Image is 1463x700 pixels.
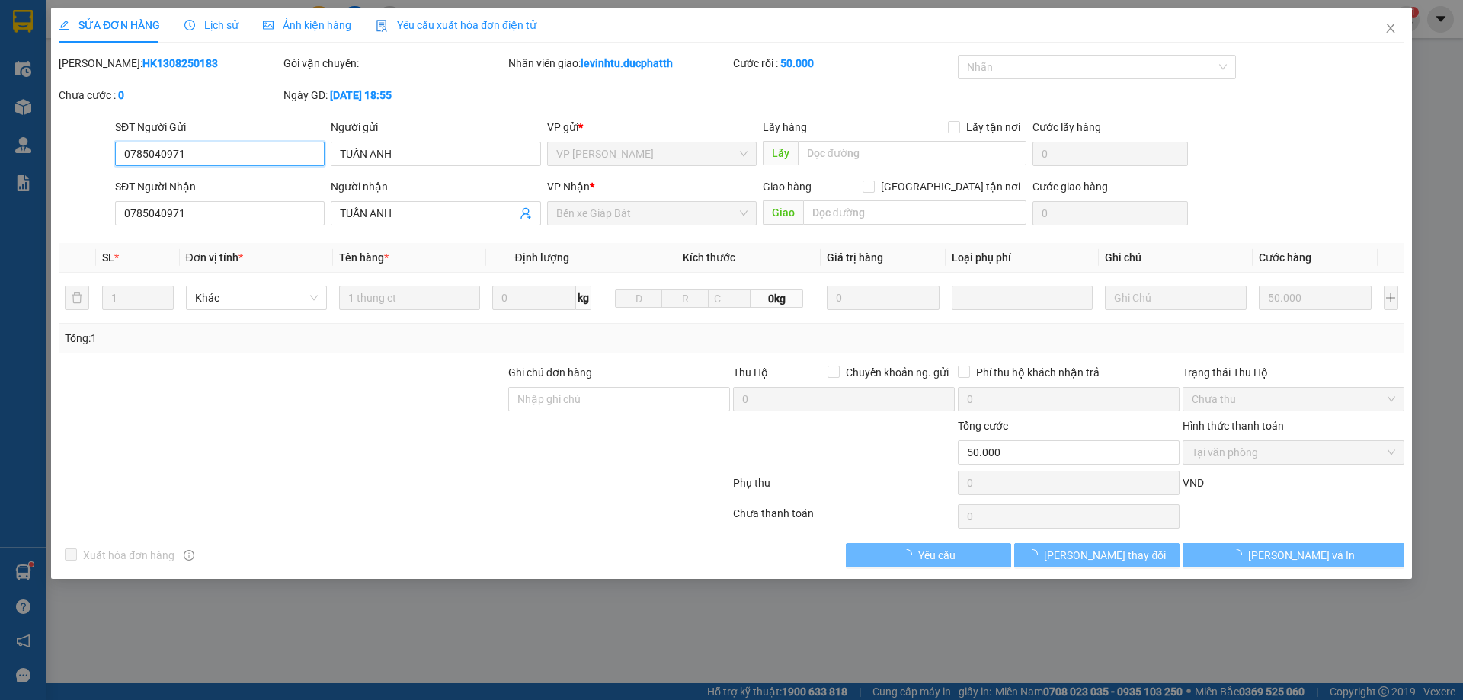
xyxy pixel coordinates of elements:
[77,547,181,564] span: Xuất hóa đơn hàng
[1032,142,1188,166] input: Cước lấy hàng
[59,87,280,104] div: Chưa cước :
[731,475,956,501] div: Phụ thu
[283,87,505,104] div: Ngày GD:
[115,119,325,136] div: SĐT Người Gửi
[946,243,1099,273] th: Loại phụ phí
[556,142,748,165] span: VP Hoằng Kim
[118,89,124,101] b: 0
[1384,286,1398,310] button: plus
[331,178,540,195] div: Người nhận
[733,366,768,379] span: Thu Hộ
[780,57,814,69] b: 50.000
[581,57,673,69] b: levinhtu.ducphatth
[186,251,243,264] span: Đơn vị tính
[1183,364,1404,381] div: Trạng thái Thu Hộ
[846,543,1011,567] button: Yêu cầu
[970,364,1106,381] span: Phí thu hộ khách nhận trả
[65,330,565,347] div: Tổng: 1
[547,181,590,193] span: VP Nhận
[683,251,735,264] span: Kích thước
[763,141,798,165] span: Lấy
[1248,547,1355,564] span: [PERSON_NAME] và In
[1032,201,1188,225] input: Cước giao hàng
[798,141,1026,165] input: Dọc đường
[65,286,89,310] button: delete
[615,289,662,308] input: D
[508,366,592,379] label: Ghi chú đơn hàng
[142,57,218,69] b: HK1308250183
[1183,543,1404,567] button: [PERSON_NAME] và In
[184,19,238,31] span: Lịch sử
[376,20,388,32] img: icon
[1183,420,1284,432] label: Hình thức thanh toán
[576,286,591,310] span: kg
[1231,549,1248,560] span: loading
[1014,543,1180,567] button: [PERSON_NAME] thay đổi
[1032,121,1101,133] label: Cước lấy hàng
[1192,388,1395,411] span: Chưa thu
[1099,243,1252,273] th: Ghi chú
[195,286,318,309] span: Khác
[59,55,280,72] div: [PERSON_NAME]:
[1044,547,1166,564] span: [PERSON_NAME] thay đổi
[1105,286,1246,310] input: Ghi Chú
[59,19,160,31] span: SỬA ĐƠN HÀNG
[376,19,536,31] span: Yêu cầu xuất hóa đơn điện tử
[331,119,540,136] div: Người gửi
[1027,549,1044,560] span: loading
[751,289,802,308] span: 0kg
[1259,251,1311,264] span: Cước hàng
[661,289,709,308] input: R
[1369,8,1412,50] button: Close
[514,251,568,264] span: Định lượng
[708,289,751,308] input: C
[263,19,351,31] span: Ảnh kiện hàng
[840,364,955,381] span: Chuyển khoản ng. gửi
[763,181,812,193] span: Giao hàng
[875,178,1026,195] span: [GEOGRAPHIC_DATA] tận nơi
[1385,22,1397,34] span: close
[115,178,325,195] div: SĐT Người Nhận
[763,200,803,225] span: Giao
[184,550,194,561] span: info-circle
[958,420,1008,432] span: Tổng cước
[547,119,757,136] div: VP gửi
[102,251,114,264] span: SL
[827,286,940,310] input: 0
[283,55,505,72] div: Gói vận chuyển:
[520,207,532,219] span: user-add
[918,547,956,564] span: Yêu cầu
[1183,477,1204,489] span: VND
[59,20,69,30] span: edit
[733,55,955,72] div: Cước rồi :
[339,286,480,310] input: VD: Bàn, Ghế
[827,251,883,264] span: Giá trị hàng
[763,121,807,133] span: Lấy hàng
[339,251,389,264] span: Tên hàng
[960,119,1026,136] span: Lấy tận nơi
[508,387,730,411] input: Ghi chú đơn hàng
[1032,181,1108,193] label: Cước giao hàng
[803,200,1026,225] input: Dọc đường
[1259,286,1372,310] input: 0
[901,549,918,560] span: loading
[330,89,392,101] b: [DATE] 18:55
[184,20,195,30] span: clock-circle
[1192,441,1395,464] span: Tại văn phòng
[263,20,274,30] span: picture
[508,55,730,72] div: Nhân viên giao:
[556,202,748,225] span: Bến xe Giáp Bát
[731,505,956,532] div: Chưa thanh toán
